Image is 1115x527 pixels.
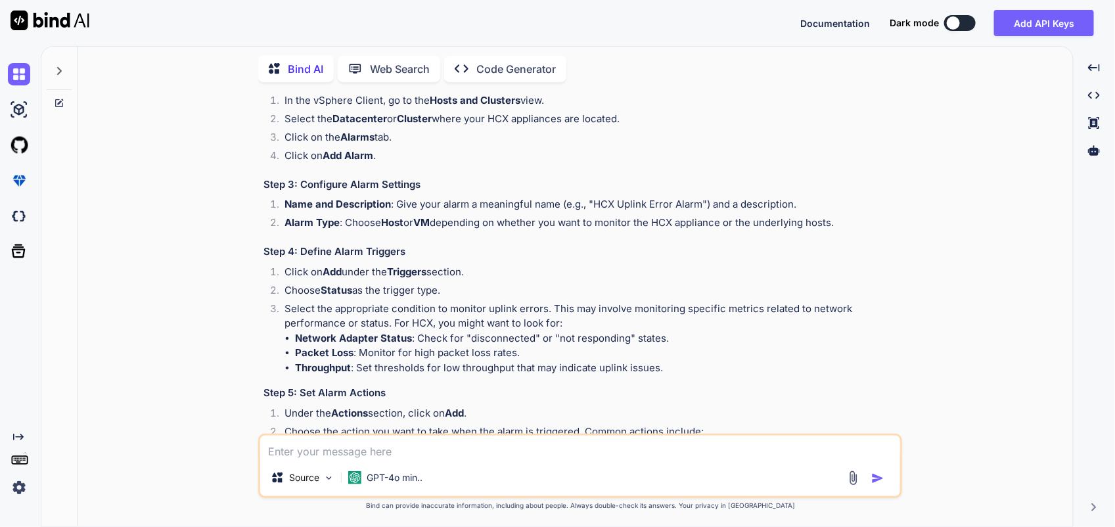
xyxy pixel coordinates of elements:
[274,406,899,424] li: Under the section, click on .
[340,131,375,143] strong: Alarms
[445,407,464,419] strong: Add
[8,170,30,192] img: premium
[323,472,334,484] img: Pick Models
[8,134,30,156] img: githubLight
[994,10,1094,36] button: Add API Keys
[258,501,902,511] p: Bind can provide inaccurate information, including about people. Always double-check its answers....
[8,476,30,499] img: settings
[476,61,556,77] p: Code Generator
[321,284,352,296] strong: Status
[295,346,353,359] strong: Packet Loss
[263,177,899,193] h3: Step 3: Configure Alarm Settings
[263,244,899,260] h3: Step 4: Define Alarm Triggers
[295,331,899,346] li: : Check for "disconnected" or "not responding" states.
[289,471,319,484] p: Source
[332,112,387,125] strong: Datacenter
[846,470,861,486] img: attachment
[413,216,430,229] strong: VM
[381,216,403,229] strong: Host
[800,16,870,30] button: Documentation
[430,94,520,106] strong: Hosts and Clusters
[397,112,432,125] strong: Cluster
[295,361,351,374] strong: Throughput
[890,16,939,30] span: Dark mode
[274,93,899,112] li: In the vSphere Client, go to the view.
[284,216,340,229] strong: Alarm Type
[274,112,899,130] li: Select the or where your HCX appliances are located.
[295,332,412,344] strong: Network Adapter Status
[323,265,342,278] strong: Add
[348,471,361,484] img: GPT-4o mini
[295,361,899,376] li: : Set thresholds for low throughput that may indicate uplink issues.
[274,283,899,302] li: Choose as the trigger type.
[263,386,899,401] h3: Step 5: Set Alarm Actions
[387,265,426,278] strong: Triggers
[323,149,373,162] strong: Add Alarm
[11,11,89,30] img: Bind AI
[8,205,30,227] img: darkCloudIdeIcon
[8,99,30,121] img: ai-studio
[295,346,899,361] li: : Monitor for high packet loss rates.
[367,471,422,484] p: GPT-4o min..
[284,198,391,210] strong: Name and Description
[274,302,899,376] li: Select the appropriate condition to monitor uplink errors. This may involve monitoring specific m...
[288,61,323,77] p: Bind AI
[274,216,899,234] li: : Choose or depending on whether you want to monitor the HCX appliance or the underlying hosts.
[331,407,368,419] strong: Actions
[274,265,899,283] li: Click on under the section.
[274,197,899,216] li: : Give your alarm a meaningful name (e.g., "HCX Uplink Error Alarm") and a description.
[8,63,30,85] img: chat
[370,61,430,77] p: Web Search
[871,472,884,485] img: icon
[274,130,899,149] li: Click on the tab.
[800,18,870,29] span: Documentation
[274,149,899,167] li: Click on .
[274,424,899,484] li: Choose the action you want to take when the alarm is triggered. Common actions include:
